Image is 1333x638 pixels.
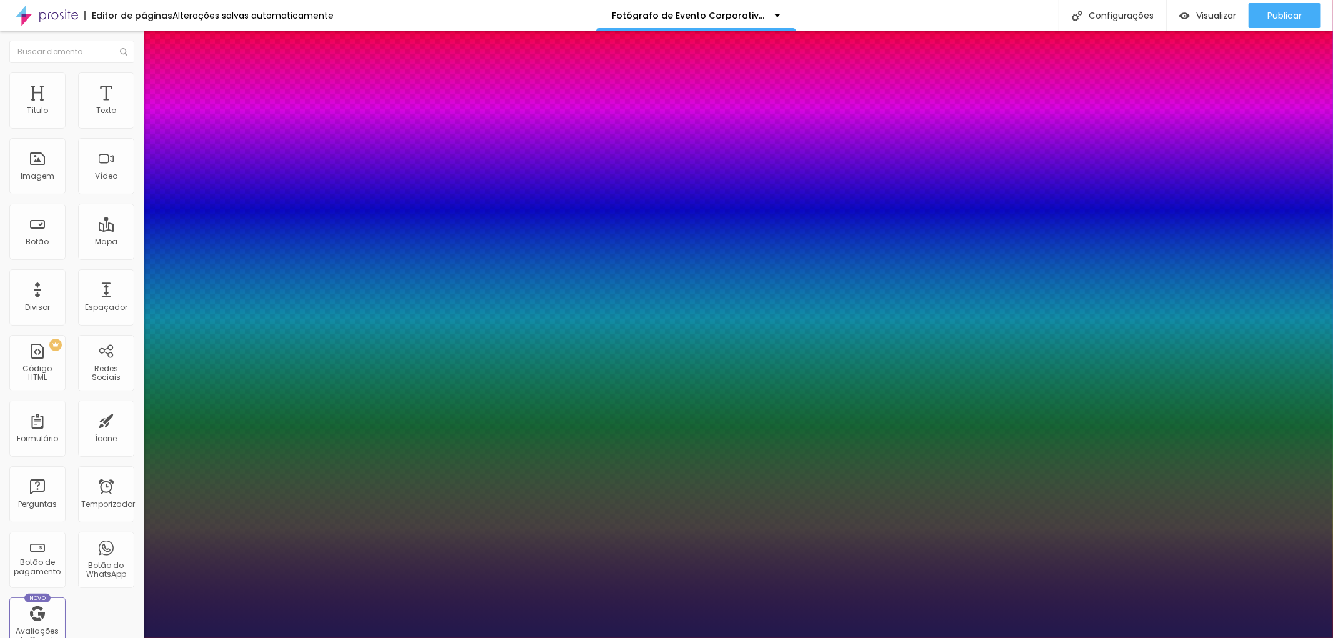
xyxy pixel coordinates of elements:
[1167,3,1249,28] button: Visualizar
[1179,11,1190,21] img: view-1.svg
[1249,3,1321,28] button: Publicar
[120,48,127,56] img: Ícone
[21,171,54,181] font: Imagem
[26,236,49,247] font: Botão
[96,433,117,444] font: Ícone
[92,363,121,382] font: Redes Sociais
[81,499,135,509] font: Temporizador
[1072,11,1082,21] img: Ícone
[172,9,334,22] font: Alterações salvas automaticamente
[27,105,48,116] font: Título
[1196,9,1236,22] font: Visualizar
[25,302,50,312] font: Divisor
[9,41,134,63] input: Buscar elemento
[612,9,884,22] font: Fotógrafo de Evento Corporativo em [GEOGRAPHIC_DATA]
[23,363,52,382] font: Código HTML
[92,9,172,22] font: Editor de páginas
[14,557,61,576] font: Botão de pagamento
[18,499,57,509] font: Perguntas
[95,171,117,181] font: Vídeo
[96,105,116,116] font: Texto
[86,560,126,579] font: Botão do WhatsApp
[85,302,127,312] font: Espaçador
[1267,9,1302,22] font: Publicar
[95,236,117,247] font: Mapa
[29,594,46,602] font: Novo
[1089,9,1154,22] font: Configurações
[17,433,58,444] font: Formulário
